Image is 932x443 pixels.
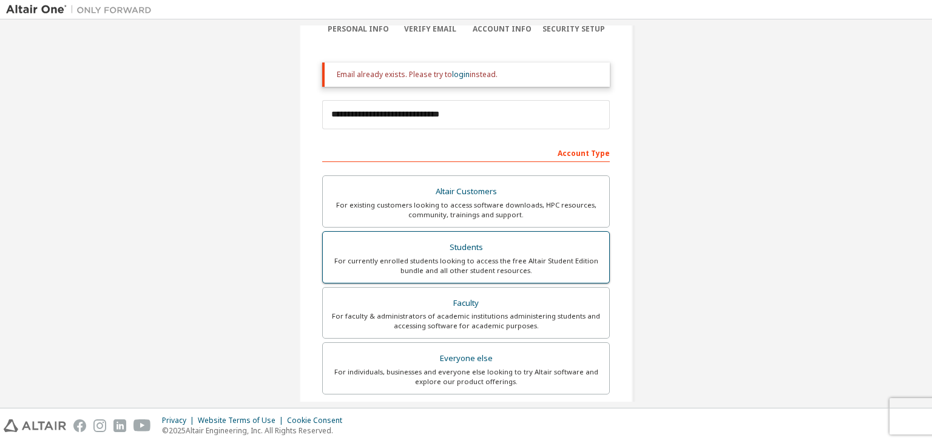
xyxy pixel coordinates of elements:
a: login [452,69,470,79]
div: Altair Customers [330,183,602,200]
div: For currently enrolled students looking to access the free Altair Student Edition bundle and all ... [330,256,602,276]
div: Cookie Consent [287,416,349,425]
img: youtube.svg [133,419,151,432]
div: Faculty [330,295,602,312]
img: instagram.svg [93,419,106,432]
div: Privacy [162,416,198,425]
div: Verify Email [394,24,467,34]
div: Account Info [466,24,538,34]
img: facebook.svg [73,419,86,432]
img: linkedin.svg [113,419,126,432]
div: Students [330,239,602,256]
img: altair_logo.svg [4,419,66,432]
img: Altair One [6,4,158,16]
div: Everyone else [330,350,602,367]
div: Security Setup [538,24,610,34]
div: Account Type [322,143,610,162]
div: Personal Info [322,24,394,34]
div: Website Terms of Use [198,416,287,425]
div: For faculty & administrators of academic institutions administering students and accessing softwa... [330,311,602,331]
div: For existing customers looking to access software downloads, HPC resources, community, trainings ... [330,200,602,220]
div: For individuals, businesses and everyone else looking to try Altair software and explore our prod... [330,367,602,387]
div: Email already exists. Please try to instead. [337,70,600,79]
p: © 2025 Altair Engineering, Inc. All Rights Reserved. [162,425,349,436]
